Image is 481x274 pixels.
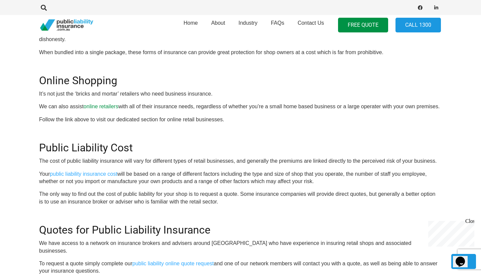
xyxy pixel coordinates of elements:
[451,254,476,269] a: Back to top
[211,20,225,26] span: About
[39,216,440,236] h2: Quotes for Public Liability Insurance
[39,240,440,255] p: We have access to a network on insurance brokers and advisers around [GEOGRAPHIC_DATA] who have e...
[132,261,214,266] a: public liability online quote request
[39,66,440,87] h2: Online Shopping
[39,28,440,43] p: In addition to covering public liability, such policies can also cover additional risks such as t...
[395,18,441,33] a: Call 1300
[238,20,258,26] span: Industry
[84,104,118,109] a: online retailers
[271,20,284,26] span: FAQs
[432,3,441,12] a: LinkedIn
[264,13,291,37] a: FAQs
[39,90,440,98] p: It’s not just the ‘bricks and mortar’ retailers who need business insurance.
[39,49,440,56] p: When bundled into a single package, these forms of insurance can provide great protection for sho...
[232,13,264,37] a: Industry
[3,3,46,48] div: Chat live with an agent now!Close
[298,20,324,26] span: Contact Us
[291,13,331,37] a: Contact Us
[39,103,440,110] p: We can also assist with all of their insurance needs, regardless of whether you’re a small home b...
[39,133,440,154] h2: Public Liability Cost
[183,20,198,26] span: Home
[39,190,440,205] p: The only way to find out the cost of public liability for your shop is to request a quote. Some i...
[39,157,440,165] p: The cost of public liability insurance will vary for different types of retail businesses, and ge...
[39,116,440,123] p: Follow the link above to visit our dedicated section for online retail businesses.
[37,5,50,11] a: Search
[426,218,474,247] iframe: chat widget
[453,247,474,267] iframe: chat widget
[416,3,425,12] a: Facebook
[39,170,440,185] p: Your will be based on a range of different factors including the type and size of shop that you o...
[177,13,204,37] a: Home
[338,18,388,33] a: FREE QUOTE
[50,171,117,177] a: public liability insurance cost
[40,19,93,31] a: pli_logotransparent
[204,13,232,37] a: About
